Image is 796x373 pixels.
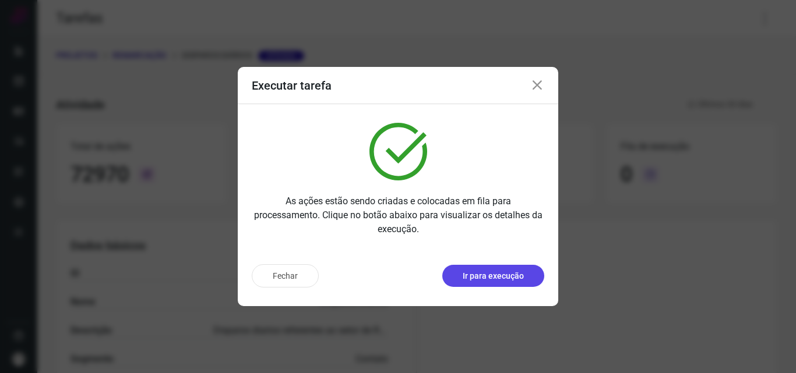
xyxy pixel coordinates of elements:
img: verified.svg [369,123,427,180]
p: As ações estão sendo criadas e colocadas em fila para processamento. Clique no botão abaixo para ... [252,194,544,236]
h3: Executar tarefa [252,79,332,93]
button: Fechar [252,264,319,287]
p: Ir para execução [463,270,524,282]
button: Ir para execução [442,265,544,287]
